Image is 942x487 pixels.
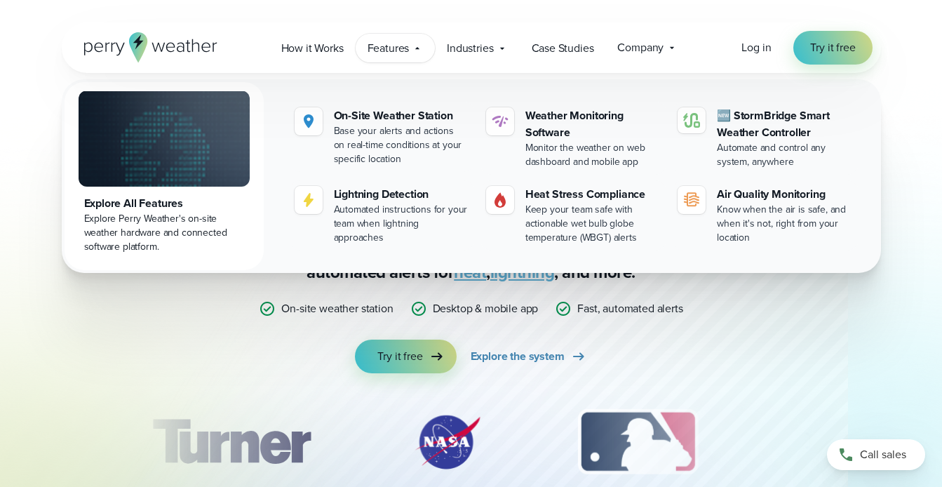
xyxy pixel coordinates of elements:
[480,102,666,175] a: Weather Monitoring Software Monitor the weather on web dashboard and mobile app
[827,439,925,470] a: Call sales
[860,446,906,463] span: Call sales
[525,203,661,245] div: Keep your team safe with actionable wet bulb globe temperature (WBGT) alerts
[447,40,493,57] span: Industries
[398,407,497,477] div: 2 of 12
[779,407,891,477] div: 4 of 12
[334,203,469,245] div: Automated instructions for your team when lightning approaches
[717,203,852,245] div: Know when the air is safe, and when it's not, right from your location
[65,82,264,270] a: Explore All Features Explore Perry Weather's on-site weather hardware and connected software plat...
[810,39,855,56] span: Try it free
[281,300,393,317] p: On-site weather station
[672,180,858,251] a: Air Quality Monitoring Know when the air is safe, and when it's not, right from your location
[471,348,565,365] span: Explore the system
[525,107,661,141] div: Weather Monitoring Software
[741,39,771,55] span: Log in
[377,348,422,365] span: Try it free
[480,180,666,251] a: Heat Stress Compliance Keep your team safe with actionable wet bulb globe temperature (WBGT) alerts
[577,300,682,317] p: Fast, automated alerts
[355,340,456,373] a: Try it free
[717,141,852,169] div: Automate and control any system, anywhere
[289,180,475,251] a: Lightning Detection Automated instructions for your team when lightning approaches
[683,113,700,128] img: stormbridge-icon-V6.svg
[471,340,587,373] a: Explore the system
[741,39,771,56] a: Log in
[717,107,852,141] div: 🆕 StormBridge Smart Weather Controller
[334,186,469,203] div: Lightning Detection
[281,40,344,57] span: How it Works
[532,40,594,57] span: Case Studies
[564,407,712,477] div: 3 of 12
[779,407,891,477] img: PGA.svg
[398,407,497,477] img: NASA.svg
[492,192,509,208] img: Gas.svg
[289,102,475,172] a: On-Site Weather Station Base your alerts and actions on real-time conditions at your specific loc...
[368,40,410,57] span: Features
[132,407,811,484] div: slideshow
[84,195,244,212] div: Explore All Features
[525,186,661,203] div: Heat Stress Compliance
[131,407,330,477] div: 1 of 12
[191,216,752,283] p: Stop relying on weather apps you can’t trust — [PERSON_NAME] Weather delivers certainty with , ac...
[300,113,317,130] img: Location.svg
[300,192,317,208] img: lightning-icon.svg
[564,407,712,477] img: MLB.svg
[334,107,469,124] div: On-Site Weather Station
[717,186,852,203] div: Air Quality Monitoring
[617,39,664,56] span: Company
[269,34,356,62] a: How it Works
[334,124,469,166] div: Base your alerts and actions on real-time conditions at your specific location
[492,113,509,130] img: software-icon.svg
[525,141,661,169] div: Monitor the weather on web dashboard and mobile app
[520,34,606,62] a: Case Studies
[131,407,330,477] img: Turner-Construction_1.svg
[683,192,700,208] img: aqi-icon.svg
[793,31,872,65] a: Try it free
[433,300,539,317] p: Desktop & mobile app
[672,102,858,175] a: 🆕 StormBridge Smart Weather Controller Automate and control any system, anywhere
[84,212,244,254] div: Explore Perry Weather's on-site weather hardware and connected software platform.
